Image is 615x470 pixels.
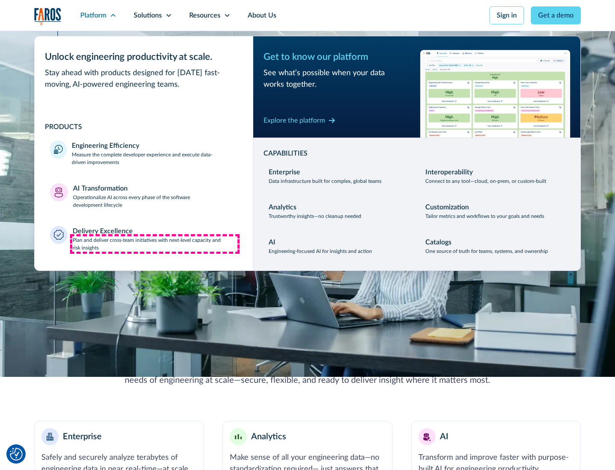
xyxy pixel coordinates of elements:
[269,167,300,177] div: Enterprise
[425,237,451,247] div: Catalogs
[269,177,381,185] p: Data infrastructure built for complex, global teams
[45,135,243,171] a: Engineering EfficiencyMeasure the complete developer experience and execute data-driven improvements
[425,202,469,212] div: Customization
[264,115,325,126] div: Explore the platform
[264,197,413,225] a: AnalyticsTrustworthy insights—no cleanup needed
[489,6,524,24] a: Sign in
[45,178,243,214] a: AI TransformationOperationalize AI across every phase of the software development lifecycle
[269,212,361,220] p: Trustworthy insights—no cleanup needed
[251,430,286,443] div: Analytics
[10,448,23,461] button: Cookie Settings
[45,122,243,132] div: PRODUCTS
[10,448,23,461] img: Revisit consent button
[420,162,570,190] a: InteroperabilityConnect to any tool—cloud, on-prem, or custom-built
[45,50,243,64] div: Unlock engineering productivity at scale.
[73,194,238,209] p: Operationalize AI across every phase of the software development lifecycle
[80,10,106,21] div: Platform
[264,50,413,64] div: Get to know our platform
[264,162,413,190] a: EnterpriseData infrastructure built for complex, global teams
[420,50,570,138] img: Workflow productivity trends heatmap chart
[264,148,570,159] div: CAPABILITIES
[269,247,372,255] p: Engineering-focused AI for insights and action
[425,247,548,255] p: One source of truth for teams, systems, and ownership
[45,221,243,257] a: Delivery ExcellencePlan and deliver cross-team initiatives with next-level capacity and risk insi...
[420,197,570,225] a: CustomizationTailor metrics and workflows to your goals and needs
[425,212,544,220] p: Tailor metrics and workflows to your goals and needs
[235,434,242,440] img: Minimalist bar chart analytics icon
[72,141,139,151] div: Engineering Efficiency
[72,151,237,166] p: Measure the complete developer experience and execute data-driven improvements
[73,183,128,194] div: AI Transformation
[34,8,61,25] a: home
[440,430,448,443] div: AI
[264,114,335,127] a: Explore the platform
[269,237,275,247] div: AI
[264,68,413,91] div: See what’s possible when your data works together.
[269,202,296,212] div: Analytics
[73,236,238,252] p: Plan and deliver cross-team initiatives with next-level capacity and risk insights
[189,10,220,21] div: Resources
[420,232,570,260] a: CatalogsOne source of truth for teams, systems, and ownership
[264,232,413,260] a: AIEngineering-focused AI for insights and action
[425,167,473,177] div: Interoperability
[47,433,53,441] img: Enterprise building blocks or structure icon
[531,6,581,24] a: Get a demo
[63,430,102,443] div: Enterprise
[134,10,162,21] div: Solutions
[34,31,581,271] nav: Platform
[45,68,243,91] div: Stay ahead with products designed for [DATE] fast-moving, AI-powered engineering teams.
[34,8,61,25] img: Logo of the analytics and reporting company Faros.
[425,177,546,185] p: Connect to any tool—cloud, on-prem, or custom-built
[73,226,133,236] div: Delivery Excellence
[420,430,434,444] img: AI robot or assistant icon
